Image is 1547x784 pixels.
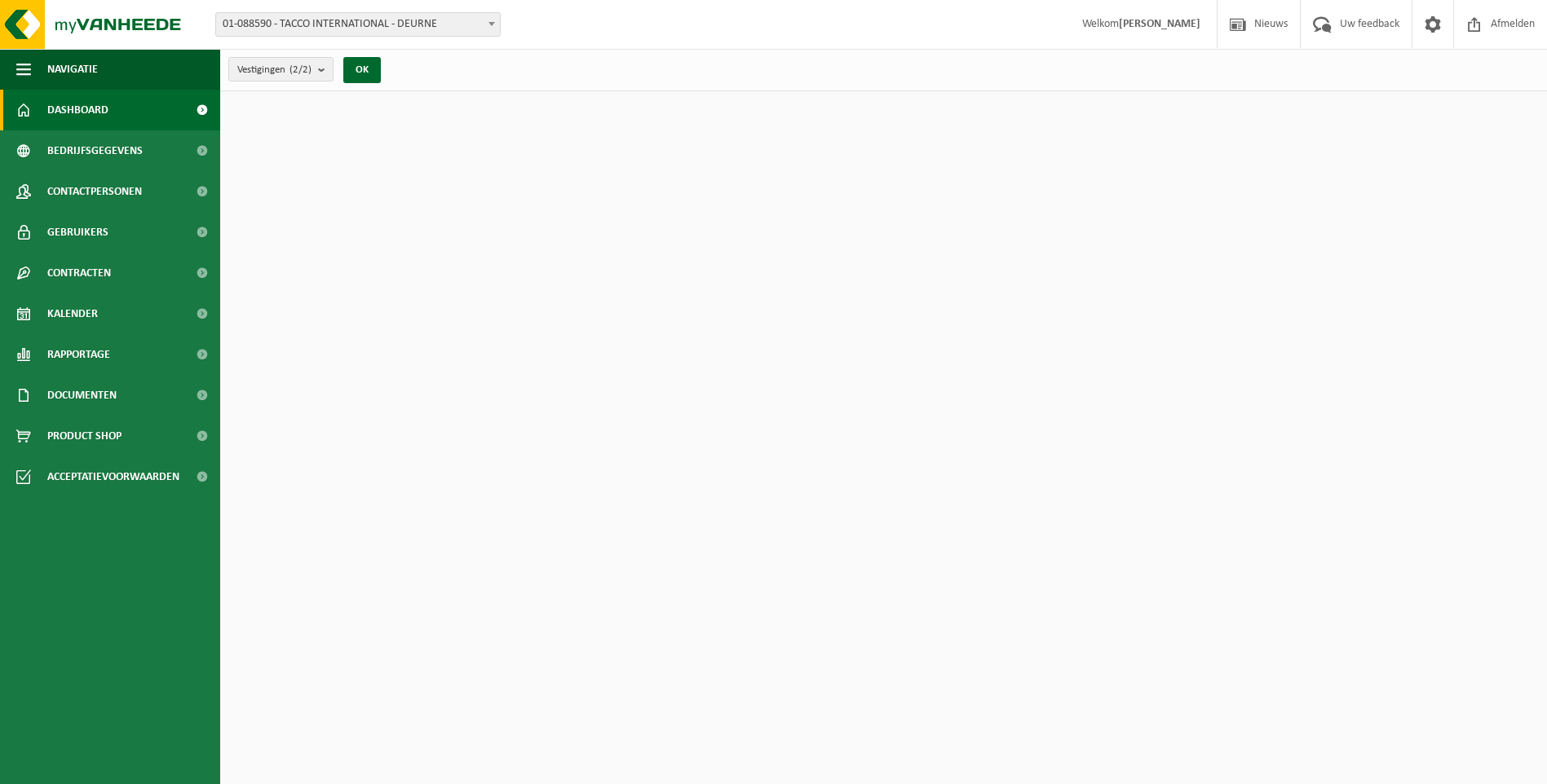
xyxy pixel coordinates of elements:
[215,12,501,37] span: 01-088590 - TACCO INTERNATIONAL - DEURNE
[47,253,111,293] span: Contracten
[1119,18,1200,30] strong: [PERSON_NAME]
[47,130,143,171] span: Bedrijfsgegevens
[47,375,117,416] span: Documenten
[343,57,381,83] button: OK
[47,293,98,334] span: Kalender
[47,49,98,90] span: Navigatie
[47,212,108,253] span: Gebruikers
[290,64,312,75] count: (2/2)
[216,13,500,36] span: 01-088590 - TACCO INTERNATIONAL - DEURNE
[47,334,110,375] span: Rapportage
[47,456,179,497] span: Acceptatievoorwaarden
[237,58,312,82] span: Vestigingen
[228,57,334,81] button: Vestigingen(2/2)
[47,416,122,456] span: Product Shop
[47,90,108,130] span: Dashboard
[47,171,142,212] span: Contactpersonen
